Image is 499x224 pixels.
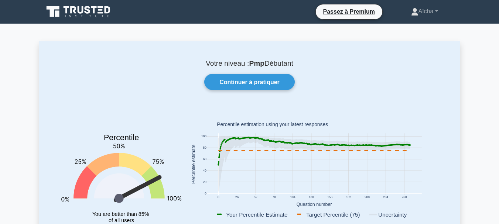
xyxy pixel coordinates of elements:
font: Votre niveau : [206,59,249,67]
text: 78 [272,195,276,199]
tspan: You are better than 85% [92,211,149,217]
text: 156 [327,195,332,199]
a: Continuer à pratiquer [204,74,295,90]
text: 104 [290,195,295,199]
tspan: of all users [109,218,134,224]
text: 208 [365,195,370,199]
text: Percentile estimation using your latest responses [217,121,328,127]
text: 182 [346,195,351,199]
a: Aïcha [393,4,456,19]
text: 260 [402,195,407,199]
text: Percentile estimate [191,144,196,183]
font: Débutant [264,59,293,67]
text: 20 [203,180,206,184]
text: 234 [383,195,388,199]
font: Passez à Premium [323,8,375,15]
text: 80 [203,146,206,149]
font: Aïcha [418,8,434,14]
text: 40 [203,169,206,172]
a: Passez à Premium [319,7,380,16]
text: Question number [297,202,332,207]
text: 26 [235,195,239,199]
text: 100 [201,134,206,138]
font: Continuer à pratiquer [219,79,280,85]
font: Pmp [249,59,264,67]
text: 130 [309,195,314,199]
text: 0 [205,192,206,195]
text: 60 [203,157,206,161]
text: 0 [217,195,219,199]
text: Percentile [104,133,139,142]
text: 52 [254,195,257,199]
